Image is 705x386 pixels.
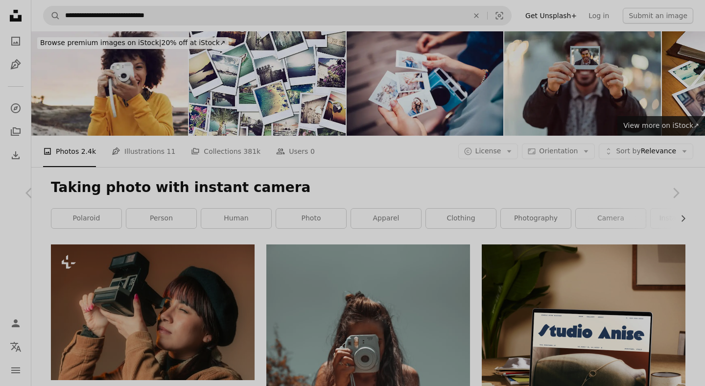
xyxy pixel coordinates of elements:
[519,8,583,24] a: Get Unsplash+
[646,146,705,240] a: Next
[31,31,235,55] a: Browse premium images on iStock|20% off at iStock↗
[189,31,346,136] img: pictures of holiday
[539,147,578,155] span: Orientation
[475,147,501,155] span: License
[522,144,595,159] button: Orientation
[126,209,196,228] a: person
[276,136,315,167] a: Users 0
[617,116,705,136] a: View more on iStock↗
[6,55,25,74] a: Illustrations
[40,39,161,47] span: Browse premium images on iStock |
[6,337,25,357] button: Language
[201,209,271,228] a: human
[501,209,571,228] a: photography
[243,146,260,157] span: 381k
[488,6,511,25] button: Visual search
[167,146,176,157] span: 11
[6,31,25,51] a: Photos
[6,98,25,118] a: Explore
[623,8,693,24] button: Submit an image
[51,179,685,196] h1: Taking photo with instant camera
[616,146,676,156] span: Relevance
[599,144,693,159] button: Sort byRelevance
[310,146,315,157] span: 0
[51,244,255,380] img: a woman holding a camera up to her face
[576,209,646,228] a: camera
[276,209,346,228] a: photo
[623,121,699,129] span: View more on iStock ↗
[466,6,487,25] button: Clear
[426,209,496,228] a: clothing
[616,147,640,155] span: Sort by
[6,314,25,333] a: Log in / Sign up
[6,122,25,142] a: Collections
[458,144,518,159] button: License
[191,136,260,167] a: Collections 381k
[6,361,25,380] button: Menu
[43,6,512,25] form: Find visuals sitewide
[112,136,175,167] a: Illustrations 11
[44,6,60,25] button: Search Unsplash
[51,308,255,316] a: a woman holding a camera up to her face
[6,145,25,165] a: Download History
[31,31,188,136] img: Collect memories, not things
[504,31,661,136] img: Young man showing instant self-portrait
[347,31,503,136] img: Young woman holding polaroid photos with mum on summer holidays
[583,8,615,24] a: Log in
[351,209,421,228] a: apparel
[37,37,229,49] div: 20% off at iStock ↗
[51,209,121,228] a: polaroid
